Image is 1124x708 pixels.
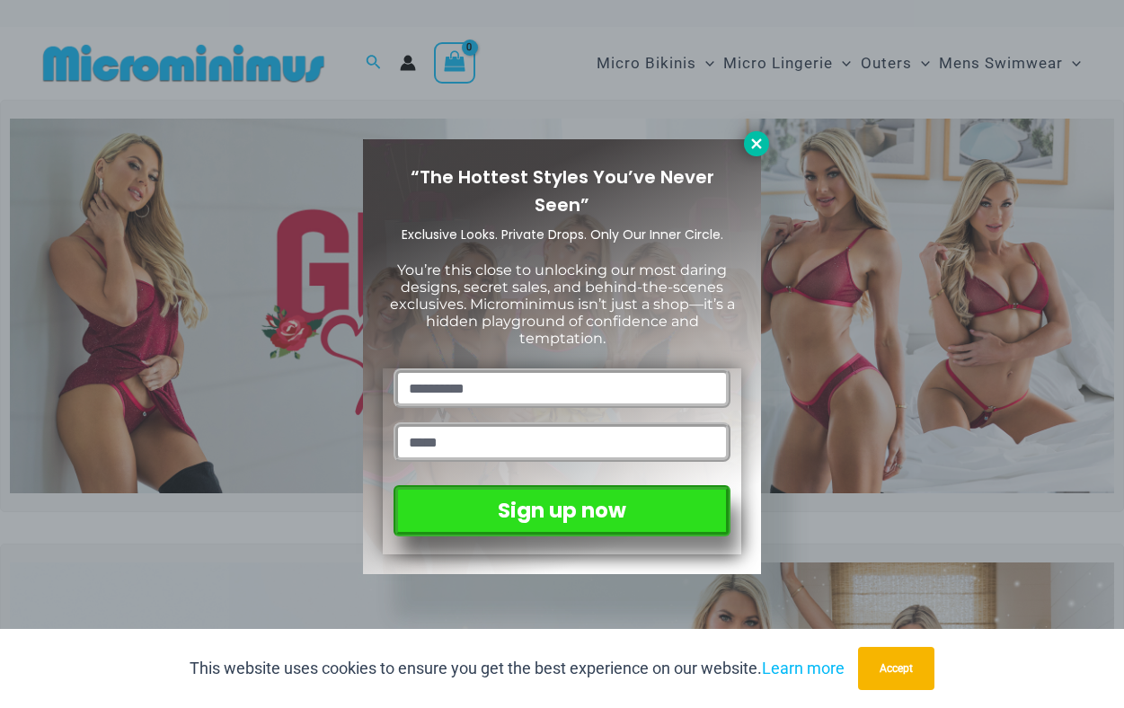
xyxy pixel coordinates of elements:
[858,647,934,690] button: Accept
[762,659,845,677] a: Learn more
[190,655,845,682] p: This website uses cookies to ensure you get the best experience on our website.
[390,261,735,348] span: You’re this close to unlocking our most daring designs, secret sales, and behind-the-scenes exclu...
[402,226,723,243] span: Exclusive Looks. Private Drops. Only Our Inner Circle.
[411,164,714,217] span: “The Hottest Styles You’ve Never Seen”
[394,485,730,536] button: Sign up now
[744,131,769,156] button: Close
